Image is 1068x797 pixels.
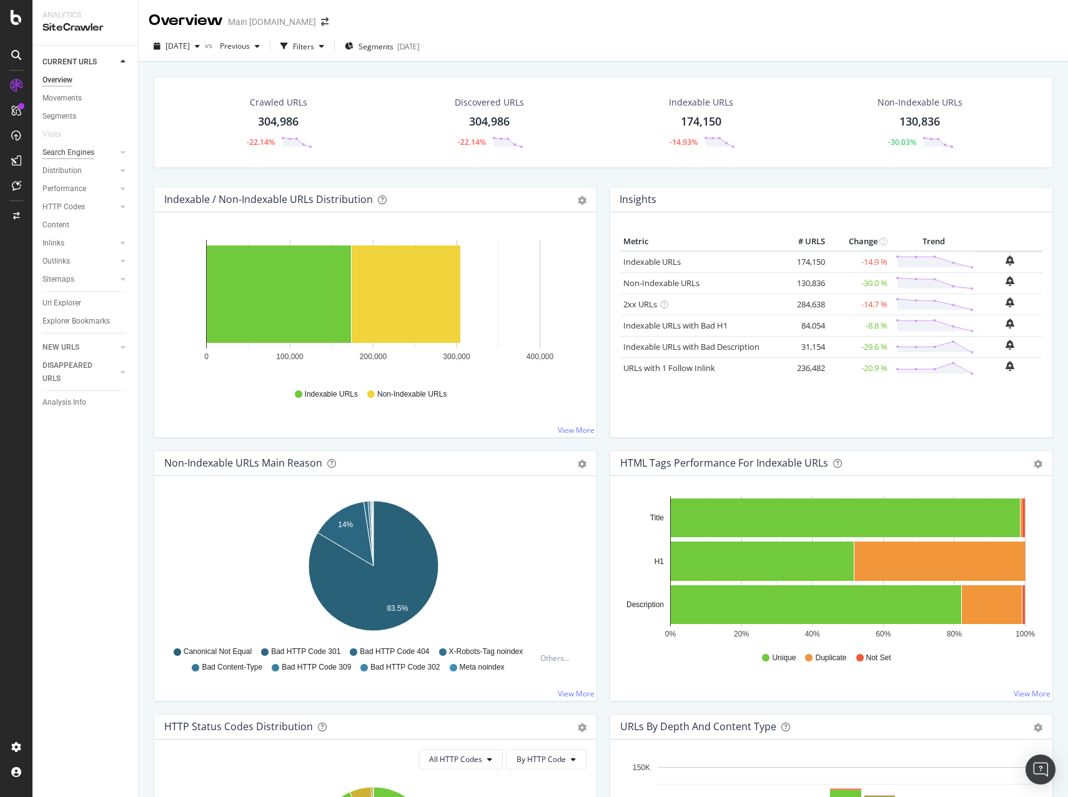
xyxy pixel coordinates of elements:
a: Indexable URLs [623,256,681,267]
text: 14% [338,520,353,529]
th: # URLS [778,232,828,251]
text: 0 [204,352,209,361]
div: Open Intercom Messenger [1026,755,1056,785]
span: 2025 Sep. 21st [166,41,190,51]
span: All HTTP Codes [429,754,482,765]
div: -22.14% [247,137,275,147]
span: Previous [215,41,250,51]
text: 150K [633,763,650,772]
h4: Insights [620,191,656,208]
div: bell-plus [1006,361,1014,371]
a: Performance [42,182,117,196]
a: Non-Indexable URLs [623,277,700,289]
div: SiteCrawler [42,21,128,35]
a: View More [558,688,595,699]
div: Crawled URLs [250,96,307,109]
td: 130,836 [778,272,828,294]
div: Performance [42,182,86,196]
div: gear [578,460,586,468]
td: -8.8 % [828,315,891,336]
td: 174,150 [778,251,828,273]
text: 300,000 [443,352,470,361]
span: Non-Indexable URLs [377,389,447,400]
a: URLs with 1 Follow Inlink [623,362,715,374]
text: 20% [734,630,749,638]
td: -30.0 % [828,272,891,294]
span: By HTTP Code [517,754,566,765]
button: All HTTP Codes [418,750,503,770]
div: HTTP Codes [42,200,85,214]
a: NEW URLS [42,341,117,354]
div: Content [42,219,69,232]
div: -14.93% [670,137,698,147]
span: Bad HTTP Code 309 [282,662,351,673]
span: Meta noindex [460,662,505,673]
text: 100,000 [276,352,304,361]
a: Outlinks [42,255,117,268]
a: View More [558,425,595,435]
text: 400,000 [527,352,554,361]
td: 236,482 [778,357,828,379]
div: 130,836 [899,114,940,130]
th: Metric [620,232,778,251]
a: Content [42,219,129,232]
div: Url Explorer [42,297,81,310]
div: CURRENT URLS [42,56,97,69]
button: Previous [215,36,265,56]
text: 200,000 [360,352,387,361]
a: Visits [42,128,74,141]
div: Segments [42,110,76,123]
text: 80% [947,630,962,638]
div: A chart. [164,496,582,641]
div: HTML Tags Performance for Indexable URLs [620,457,828,469]
text: 0% [665,630,676,638]
button: Segments[DATE] [340,36,425,56]
td: -14.9 % [828,251,891,273]
a: Analysis Info [42,396,129,409]
span: Bad HTTP Code 301 [271,646,340,657]
div: gear [1034,723,1042,732]
div: bell-plus [1006,319,1014,329]
th: Trend [891,232,977,251]
div: HTTP Status Codes Distribution [164,720,313,733]
a: Sitemaps [42,273,117,286]
div: Sitemaps [42,273,74,286]
div: 304,986 [469,114,510,130]
div: Distribution [42,164,82,177]
a: Explorer Bookmarks [42,315,129,328]
div: Analytics [42,10,128,21]
svg: A chart. [620,496,1038,641]
span: X-Robots-Tag noindex [449,646,523,657]
div: bell-plus [1006,255,1014,265]
a: Indexable URLs with Bad Description [623,341,759,352]
a: Distribution [42,164,117,177]
div: Search Engines [42,146,94,159]
span: Not Set [866,653,891,663]
td: 84,054 [778,315,828,336]
span: Duplicate [815,653,846,663]
div: Analysis Info [42,396,86,409]
div: Non-Indexable URLs [878,96,962,109]
div: NEW URLS [42,341,79,354]
div: -22.14% [458,137,486,147]
div: Others... [540,653,575,663]
a: Url Explorer [42,297,129,310]
td: -29.6 % [828,336,891,357]
td: 31,154 [778,336,828,357]
a: Segments [42,110,129,123]
div: Filters [293,41,314,52]
button: By HTTP Code [506,750,586,770]
a: HTTP Codes [42,200,117,214]
div: Overview [42,74,72,87]
a: DISAPPEARED URLS [42,359,117,385]
text: 60% [876,630,891,638]
div: [DATE] [397,41,420,52]
div: gear [578,723,586,732]
td: -14.7 % [828,294,891,315]
div: 304,986 [258,114,299,130]
text: 100% [1016,630,1035,638]
button: Filters [275,36,329,56]
text: Description [626,600,664,609]
div: Main [DOMAIN_NAME] [228,16,316,28]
